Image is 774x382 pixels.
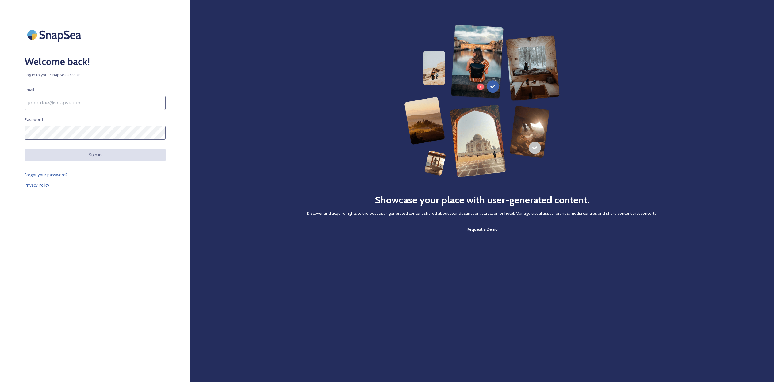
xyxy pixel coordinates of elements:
a: Privacy Policy [25,181,166,189]
h2: Showcase your place with user-generated content. [375,193,589,207]
span: Log in to your SnapSea account [25,72,166,78]
span: Forgot your password? [25,172,68,177]
span: Email [25,87,34,93]
span: Privacy Policy [25,182,49,188]
span: Request a Demo [467,226,498,232]
img: 63b42ca75bacad526042e722_Group%20154-p-800.png [404,25,560,177]
input: john.doe@snapsea.io [25,96,166,110]
img: SnapSea Logo [25,25,86,45]
a: Forgot your password? [25,171,166,178]
span: Discover and acquire rights to the best user-generated content shared about your destination, att... [307,210,657,216]
a: Request a Demo [467,225,498,233]
span: Password [25,117,43,123]
h2: Welcome back! [25,54,166,69]
button: Sign in [25,149,166,161]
